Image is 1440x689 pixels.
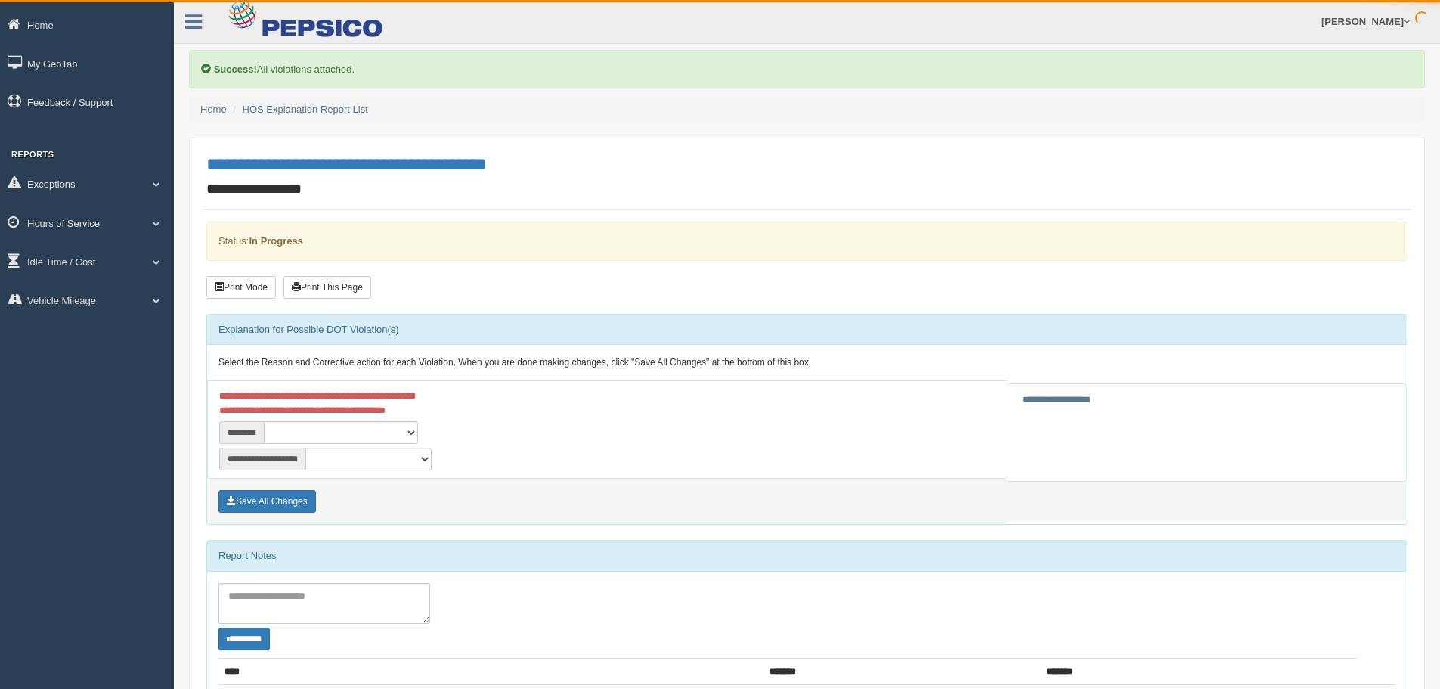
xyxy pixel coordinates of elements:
div: Report Notes [207,541,1407,571]
button: Print Mode [206,276,276,299]
div: Select the Reason and Corrective action for each Violation. When you are done making changes, cli... [207,345,1407,381]
button: Change Filter Options [218,628,270,650]
button: Save [218,490,316,513]
div: All violations attached. [189,50,1425,88]
a: Home [200,104,227,115]
strong: In Progress [249,235,303,247]
a: HOS Explanation Report List [243,104,368,115]
div: Status: [206,222,1407,260]
button: Print This Page [283,276,371,299]
b: Success! [214,64,257,75]
div: Explanation for Possible DOT Violation(s) [207,315,1407,345]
